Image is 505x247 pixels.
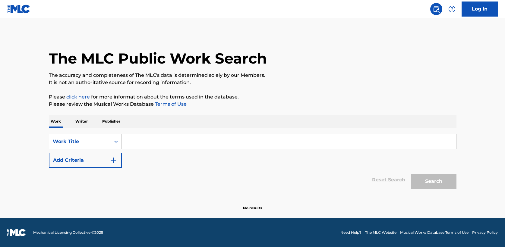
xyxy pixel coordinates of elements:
[365,230,396,235] a: The MLC Website
[472,230,498,235] a: Privacy Policy
[243,198,262,211] p: No results
[154,101,187,107] a: Terms of Use
[446,3,458,15] div: Help
[49,153,122,168] button: Add Criteria
[110,157,117,164] img: 9d2ae6d4665cec9f34b9.svg
[400,230,469,235] a: Musical Works Database Terms of Use
[7,5,30,13] img: MLC Logo
[7,229,26,236] img: logo
[74,115,90,128] p: Writer
[448,5,456,13] img: help
[430,3,442,15] a: Public Search
[49,79,456,86] p: It is not an authoritative source for recording information.
[49,72,456,79] p: The accuracy and completeness of The MLC's data is determined solely by our Members.
[49,49,267,67] h1: The MLC Public Work Search
[433,5,440,13] img: search
[49,93,456,101] p: Please for more information about the terms used in the database.
[49,115,63,128] p: Work
[462,2,498,17] a: Log In
[340,230,361,235] a: Need Help?
[475,218,505,247] iframe: Chat Widget
[100,115,122,128] p: Publisher
[66,94,90,100] a: click here
[53,138,107,145] div: Work Title
[49,134,456,192] form: Search Form
[49,101,456,108] p: Please review the Musical Works Database
[33,230,103,235] span: Mechanical Licensing Collective © 2025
